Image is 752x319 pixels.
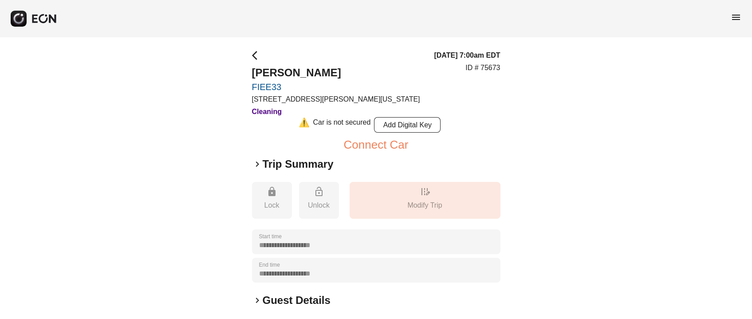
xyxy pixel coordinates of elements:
[263,293,331,307] h2: Guest Details
[299,117,310,133] div: ⚠️
[731,12,741,23] span: menu
[465,63,500,73] p: ID # 75673
[344,139,409,150] button: Connect Car
[252,94,420,105] p: [STREET_ADDRESS][PERSON_NAME][US_STATE]
[252,106,420,117] h3: Cleaning
[252,295,263,306] span: keyboard_arrow_right
[252,159,263,169] span: keyboard_arrow_right
[252,82,420,92] a: FIEE33
[374,117,441,133] button: Add Digital Key
[263,157,334,171] h2: Trip Summary
[434,50,500,61] h3: [DATE] 7:00am EDT
[252,50,263,61] span: arrow_back_ios
[313,117,371,133] div: Car is not secured
[252,66,420,80] h2: [PERSON_NAME]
